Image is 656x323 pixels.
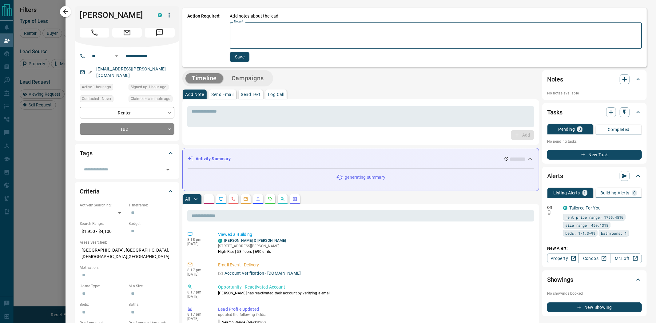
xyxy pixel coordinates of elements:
p: 8:17 pm [187,312,209,317]
h2: Alerts [547,171,563,181]
svg: Notes [206,197,211,201]
p: generating summary [345,174,385,181]
div: Tags [80,146,174,161]
p: No pending tasks [547,137,642,146]
p: [DATE] [187,242,209,246]
span: beds: 1-1,3-99 [565,230,595,236]
p: [PERSON_NAME] has reactivated their account by verifying a email [218,290,532,296]
span: Contacted - Never [82,96,111,102]
a: [PERSON_NAME] & [PERSON_NAME] [224,238,286,243]
p: Email Event - Delivery [218,262,532,268]
button: Timeline [185,73,223,83]
div: condos.ca [563,206,567,210]
p: Listing Alerts [553,191,580,195]
p: Viewed a Building [218,231,532,238]
p: 8:17 pm [187,268,209,272]
span: Signed up 1 hour ago [131,84,166,90]
a: Condos [578,253,610,263]
span: bathrooms: 1 [601,230,627,236]
button: Open [164,165,172,174]
p: All [185,197,190,201]
p: High-Rise | 58 floors | 690 units [218,249,286,254]
p: Beds: [80,302,125,307]
button: Save [230,52,249,62]
div: Activity Summary [188,153,534,165]
p: 0 [578,127,581,131]
span: Active 1 hour ago [82,84,111,90]
p: Add notes about the lead [230,13,278,19]
p: Add Note [185,92,204,97]
p: 8:18 pm [187,237,209,242]
div: TBD [80,123,174,135]
h1: [PERSON_NAME] [80,10,149,20]
p: Budget: [129,221,174,226]
p: Home Type: [80,283,125,289]
span: Claimed < a minute ago [131,96,170,102]
div: Sat Oct 11 2025 [129,95,174,104]
span: rent price range: 1755,4510 [565,214,623,220]
p: Baths: [129,302,174,307]
a: Tailored For You [569,205,601,210]
p: 8:17 pm [187,290,209,294]
svg: Requests [268,197,273,201]
p: Off [547,205,559,210]
span: Message [145,28,174,38]
button: Campaigns [225,73,270,83]
p: Activity Summary [196,156,231,162]
button: New Showing [547,302,642,312]
p: Min Size: [129,283,174,289]
p: No showings booked [547,291,642,296]
p: [DATE] [187,272,209,277]
svg: Email Verified [88,70,92,74]
p: Send Text [241,92,261,97]
button: New Task [547,150,642,160]
p: Log Call [268,92,284,97]
p: New Alert: [547,245,642,252]
p: Completed [608,127,630,132]
h2: Criteria [80,186,100,196]
div: Notes [547,72,642,87]
div: Tasks [547,105,642,120]
p: Actively Searching: [80,202,125,208]
div: Alerts [547,169,642,183]
div: Renter [80,107,174,118]
h2: Notes [547,74,563,84]
svg: Lead Browsing Activity [219,197,224,201]
p: 1 [584,191,586,195]
p: [DATE] [187,294,209,299]
p: [STREET_ADDRESS][PERSON_NAME] [218,243,286,249]
svg: Emails [243,197,248,201]
div: condos.ca [218,239,222,243]
div: Sat Oct 11 2025 [129,84,174,92]
p: Building Alerts [600,191,630,195]
label: Notes [234,20,243,24]
a: Property [547,253,579,263]
p: updated the following fields: [218,313,532,317]
span: size range: 450,1318 [565,222,608,228]
p: Opportunity - Reactivated Account [218,284,532,290]
p: 0 [633,191,636,195]
p: Send Email [212,92,234,97]
h2: Tasks [547,107,563,117]
p: Areas Searched: [80,240,174,245]
p: [GEOGRAPHIC_DATA], [GEOGRAPHIC_DATA], [DEMOGRAPHIC_DATA][GEOGRAPHIC_DATA] [80,245,174,262]
div: condos.ca [158,13,162,17]
button: Open [113,52,120,60]
div: Showings [547,272,642,287]
p: No notes available [547,90,642,96]
p: Lead Profile Updated [218,306,532,313]
h2: Tags [80,148,92,158]
p: Account Verification - [DOMAIN_NAME] [225,270,301,277]
a: Mr.Loft [610,253,642,263]
h2: Showings [547,275,573,285]
p: [DATE] [187,317,209,321]
div: Criteria [80,184,174,199]
p: Motivation: [80,265,174,270]
span: Email [112,28,142,38]
svg: Listing Alerts [256,197,260,201]
div: Sat Oct 11 2025 [80,84,125,92]
a: [EMAIL_ADDRESS][PERSON_NAME][DOMAIN_NAME] [96,66,166,78]
p: Action Required: [187,13,221,62]
p: Pending [558,127,575,131]
svg: Calls [231,197,236,201]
